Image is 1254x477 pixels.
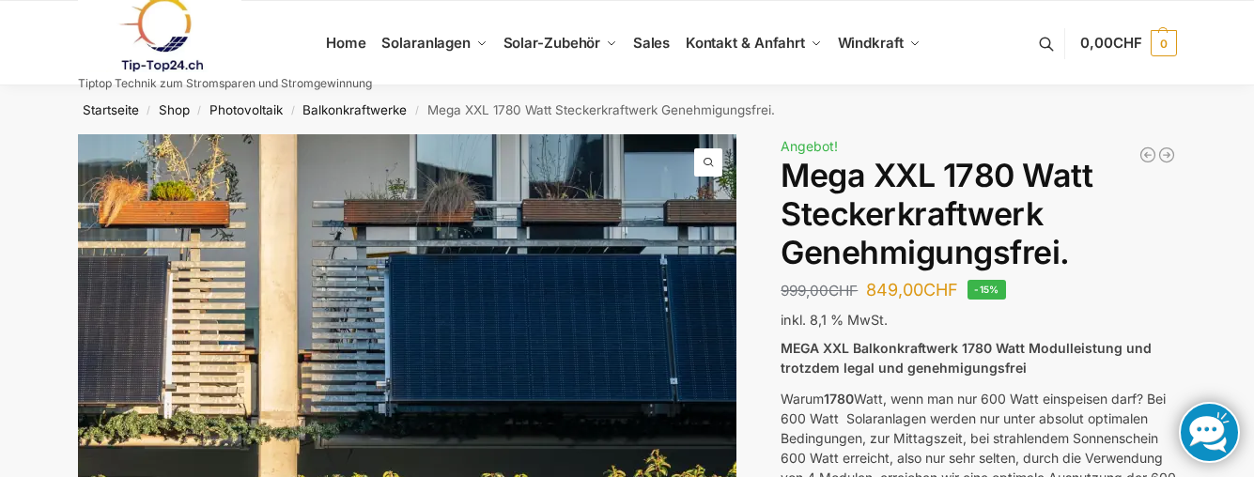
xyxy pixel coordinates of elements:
a: Balkonkraftwerk 445/860 Erweiterungsmodul [1157,146,1176,164]
a: Balkonkraftwerke [302,102,407,117]
bdi: 849,00 [866,280,958,300]
a: Kontakt & Anfahrt [677,1,829,85]
span: / [283,103,302,118]
bdi: 999,00 [781,282,858,300]
a: 0,00CHF 0 [1080,15,1176,71]
a: Solar-Zubehör [495,1,625,85]
a: Photovoltaik [209,102,283,117]
a: Solaranlagen [374,1,495,85]
a: 10 Bificiale Solarmodule 450 Watt Fullblack [1138,146,1157,164]
span: / [190,103,209,118]
a: Startseite [83,102,139,117]
h1: Mega XXL 1780 Watt Steckerkraftwerk Genehmigungsfrei. [781,157,1176,271]
a: Sales [625,1,677,85]
span: -15% [968,280,1006,300]
a: Shop [159,102,190,117]
span: Kontakt & Anfahrt [686,34,805,52]
strong: 1780 [824,391,854,407]
span: / [139,103,159,118]
nav: Breadcrumb [44,85,1210,134]
span: CHF [923,280,958,300]
span: CHF [1113,34,1142,52]
span: 0,00 [1080,34,1141,52]
a: Windkraft [829,1,928,85]
span: inkl. 8,1 % MwSt. [781,312,888,328]
span: Solar-Zubehör [503,34,601,52]
span: Windkraft [838,34,904,52]
span: 0 [1151,30,1177,56]
p: Tiptop Technik zum Stromsparen und Stromgewinnung [78,78,372,89]
span: Solaranlagen [381,34,471,52]
span: Angebot! [781,138,838,154]
span: CHF [828,282,858,300]
strong: MEGA XXL Balkonkraftwerk 1780 Watt Modulleistung und trotzdem legal und genehmigungsfrei [781,340,1152,376]
span: / [407,103,426,118]
span: Sales [633,34,671,52]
